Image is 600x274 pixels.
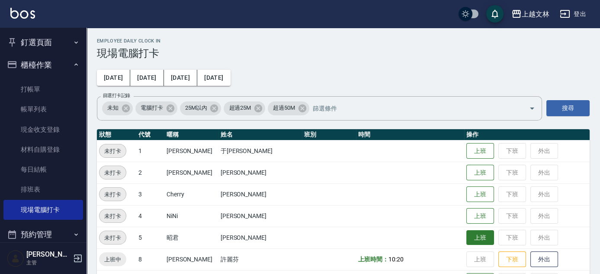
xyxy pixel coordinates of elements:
td: [PERSON_NAME] [164,162,218,183]
td: Cherry [164,183,218,205]
button: [DATE] [164,70,197,86]
button: 釘選頁面 [3,31,83,54]
td: 3 [136,183,164,205]
span: 上班中 [99,255,126,264]
th: 時間 [356,129,464,140]
img: Person [7,250,24,267]
button: 櫃檯作業 [3,54,83,76]
h5: [PERSON_NAME] [26,250,71,259]
div: 超過25M [224,101,265,115]
td: [PERSON_NAME] [164,248,218,270]
td: NiNi [164,205,218,227]
button: 登出 [556,6,590,22]
a: 排班表 [3,179,83,199]
td: 于[PERSON_NAME] [218,140,302,162]
button: 下班 [498,251,526,267]
input: 篩選條件 [311,101,514,116]
td: 4 [136,205,164,227]
td: [PERSON_NAME] [218,227,302,248]
th: 代號 [136,129,164,140]
div: 未知 [102,101,133,115]
a: 現場電腦打卡 [3,200,83,220]
h2: Employee Daily Clock In [97,38,590,44]
button: [DATE] [97,70,130,86]
span: 超過50M [268,104,300,112]
a: 帳單列表 [3,99,83,119]
button: save [486,5,504,23]
td: 1 [136,140,164,162]
span: 未打卡 [99,147,126,156]
div: 電腦打卡 [135,101,177,115]
div: 25M以內 [180,101,221,115]
span: 未打卡 [99,168,126,177]
span: 未打卡 [99,190,126,199]
td: 2 [136,162,164,183]
a: 材料自購登錄 [3,140,83,160]
button: 上班 [466,208,494,224]
button: 預約管理 [3,223,83,246]
th: 班別 [302,129,356,140]
button: [DATE] [130,70,164,86]
button: [DATE] [197,70,230,86]
button: 搜尋 [546,100,590,116]
p: 主管 [26,259,71,267]
th: 姓名 [218,129,302,140]
td: [PERSON_NAME] [218,183,302,205]
img: Logo [10,8,35,19]
button: 上班 [466,165,494,181]
span: 電腦打卡 [135,104,168,112]
td: 許麗芬 [218,248,302,270]
td: 8 [136,248,164,270]
th: 暱稱 [164,129,218,140]
td: [PERSON_NAME] [164,140,218,162]
div: 上越文林 [522,9,549,20]
span: 未打卡 [99,212,126,221]
button: 上班 [466,143,494,159]
span: 未打卡 [99,233,126,242]
label: 篩選打卡記錄 [103,92,130,99]
button: 上班 [466,230,494,245]
a: 打帳單 [3,79,83,99]
th: 操作 [464,129,590,140]
button: Open [525,101,539,115]
td: [PERSON_NAME] [218,162,302,183]
span: 超過25M [224,104,256,112]
b: 上班時間： [358,256,388,263]
button: 上班 [466,186,494,202]
td: [PERSON_NAME] [218,205,302,227]
td: 5 [136,227,164,248]
h3: 現場電腦打卡 [97,47,590,59]
span: 10:20 [388,256,404,263]
div: 超過50M [268,101,309,115]
button: 上越文林 [508,5,553,23]
th: 狀態 [97,129,136,140]
span: 25M以內 [180,104,212,112]
td: 昭君 [164,227,218,248]
button: 外出 [530,251,558,267]
a: 每日結帳 [3,160,83,179]
span: 未知 [102,104,124,112]
a: 現金收支登錄 [3,120,83,140]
